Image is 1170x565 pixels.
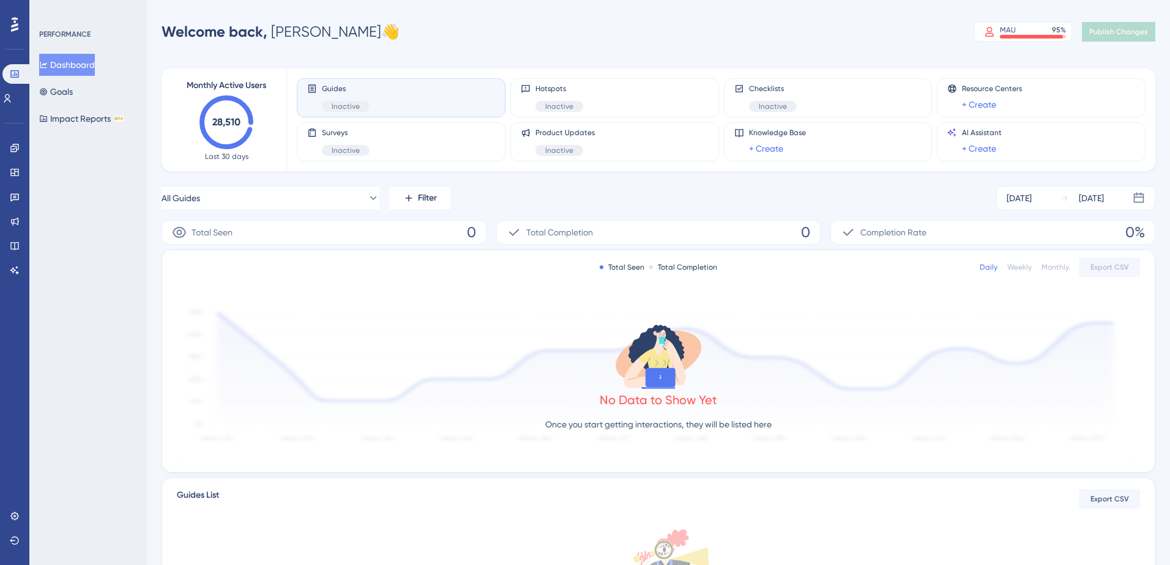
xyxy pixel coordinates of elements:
[545,417,772,432] p: Once you start getting interactions, they will be listed here
[749,141,783,156] a: + Create
[212,116,240,128] text: 28,510
[600,262,644,272] div: Total Seen
[962,141,996,156] a: + Create
[1090,494,1129,504] span: Export CSV
[535,84,583,94] span: Hotspots
[322,128,370,138] span: Surveys
[1007,191,1032,205] div: [DATE]
[980,262,997,272] div: Daily
[801,223,810,242] span: 0
[39,108,124,130] button: Impact ReportsBETA
[39,54,95,76] button: Dashboard
[545,102,573,111] span: Inactive
[1007,262,1032,272] div: Weekly
[962,97,996,112] a: + Create
[600,391,717,408] div: No Data to Show Yet
[177,488,219,510] span: Guides List
[545,146,573,155] span: Inactive
[649,262,717,272] div: Total Completion
[162,191,200,205] span: All Guides
[187,78,266,93] span: Monthly Active Users
[1079,489,1140,509] button: Export CSV
[962,84,1022,94] span: Resource Centers
[39,81,73,103] button: Goals
[113,116,124,122] div: BETA
[749,128,806,138] span: Knowledge Base
[1000,25,1016,35] div: MAU
[205,152,248,161] span: Last 30 days
[1079,191,1104,205] div: [DATE]
[962,128,1002,138] span: AI Assistant
[1052,25,1066,35] div: 95 %
[749,84,797,94] span: Checklists
[332,146,360,155] span: Inactive
[162,22,400,42] div: [PERSON_NAME] 👋
[860,225,926,240] span: Completion Rate
[467,223,476,242] span: 0
[1082,22,1155,42] button: Publish Changes
[418,191,437,205] span: Filter
[162,23,267,40] span: Welcome back,
[39,29,91,39] div: PERFORMANCE
[192,225,233,240] span: Total Seen
[322,84,370,94] span: Guides
[332,102,360,111] span: Inactive
[535,128,595,138] span: Product Updates
[1079,257,1140,277] button: Export CSV
[759,102,787,111] span: Inactive
[1090,262,1129,272] span: Export CSV
[526,225,593,240] span: Total Completion
[1089,27,1148,37] span: Publish Changes
[162,186,379,210] button: All Guides
[1125,223,1145,242] span: 0%
[1041,262,1069,272] div: Monthly
[389,186,450,210] button: Filter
